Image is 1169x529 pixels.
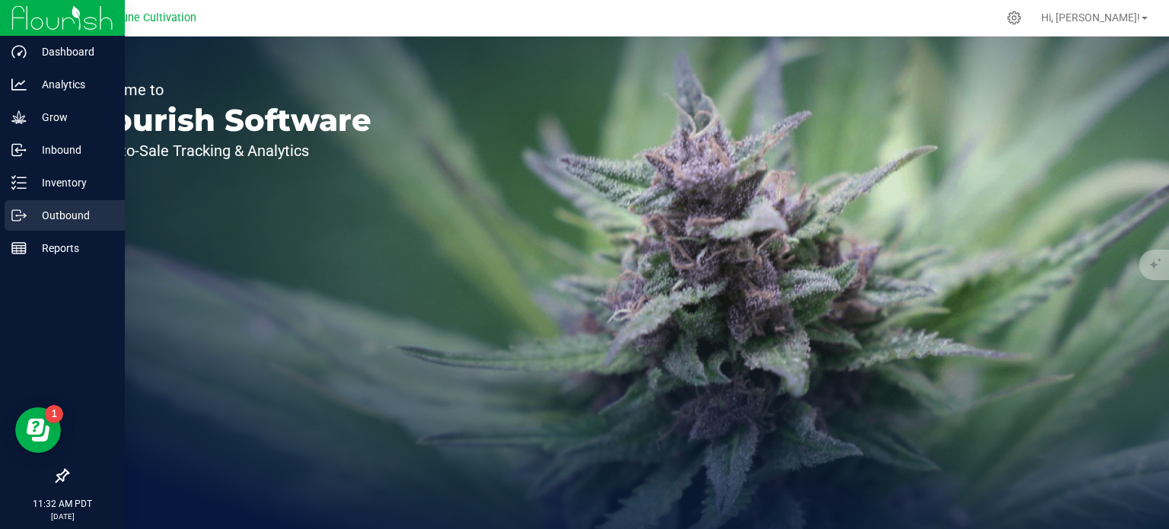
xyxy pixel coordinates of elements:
[1005,11,1024,25] div: Manage settings
[27,43,118,61] p: Dashboard
[11,175,27,190] inline-svg: Inventory
[11,110,27,125] inline-svg: Grow
[11,142,27,158] inline-svg: Inbound
[82,105,371,135] p: Flourish Software
[7,497,118,511] p: 11:32 AM PDT
[27,239,118,257] p: Reports
[82,143,371,158] p: Seed-to-Sale Tracking & Analytics
[1041,11,1140,24] span: Hi, [PERSON_NAME]!
[45,405,63,423] iframe: Resource center unread badge
[27,206,118,225] p: Outbound
[11,44,27,59] inline-svg: Dashboard
[27,141,118,159] p: Inbound
[7,511,118,522] p: [DATE]
[27,108,118,126] p: Grow
[11,77,27,92] inline-svg: Analytics
[11,208,27,223] inline-svg: Outbound
[27,174,118,192] p: Inventory
[27,75,118,94] p: Analytics
[82,82,371,97] p: Welcome to
[15,407,61,453] iframe: Resource center
[11,241,27,256] inline-svg: Reports
[115,11,196,24] span: Dune Cultivation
